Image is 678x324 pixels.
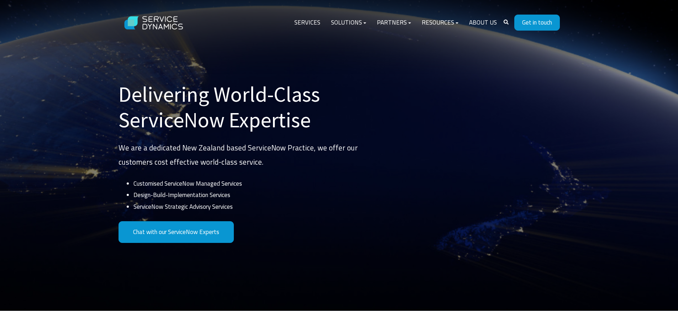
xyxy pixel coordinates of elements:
a: Get in touch [514,15,560,31]
p: We are a dedicated New Zealand based ServiceNow Practice, we offer our customers cost effective w... [119,141,371,169]
a: Services [289,14,326,31]
h1: Delivering World-Class ServiceNow Expertise [119,81,371,133]
li: ServiceNow Strategic Advisory Services [133,201,371,212]
li: Design-Build-Implementation Services [133,189,371,201]
a: About Us [464,14,502,31]
li: Customised ServiceNow Managed Services [133,178,371,189]
div: Navigation Menu [289,14,502,31]
img: Service Dynamics Logo - White [119,9,190,37]
a: Solutions [326,14,372,31]
a: Chat with our ServiceNow Experts [119,221,234,243]
a: Resources [416,14,464,31]
a: Partners [372,14,416,31]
